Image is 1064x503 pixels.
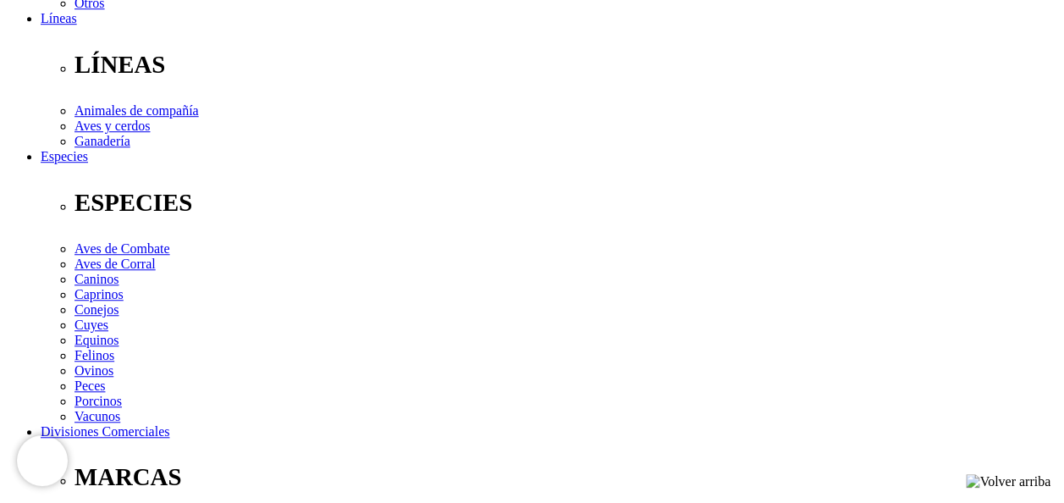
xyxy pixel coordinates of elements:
a: Aves y cerdos [74,119,150,133]
p: MARCAS [74,463,1057,491]
img: Volver arriba [966,474,1050,489]
a: Animales de compañía [74,103,199,118]
a: Porcinos [74,394,122,408]
a: Líneas [41,11,77,25]
a: Aves de Combate [74,241,170,256]
a: Peces [74,379,105,393]
a: Ganadería [74,134,130,148]
a: Caprinos [74,287,124,301]
a: Conejos [74,302,119,317]
a: Ovinos [74,363,113,378]
a: Divisiones Comerciales [41,424,169,439]
a: Aves de Corral [74,257,156,271]
a: Caninos [74,272,119,286]
a: Vacunos [74,409,120,423]
a: Cuyes [74,318,108,332]
a: Felinos [74,348,114,362]
iframe: Brevo live chat [17,435,68,486]
p: LÍNEAS [74,51,1057,79]
a: Equinos [74,333,119,347]
a: Especies [41,149,88,163]
p: ESPECIES [74,189,1057,217]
